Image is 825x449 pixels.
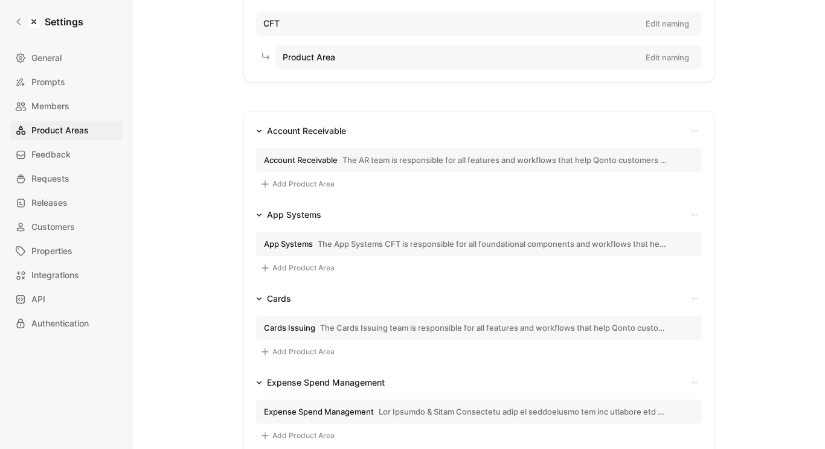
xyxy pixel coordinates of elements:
[31,292,45,307] span: API
[256,345,339,359] button: Add Product Area
[640,49,695,66] button: Edit naming
[318,238,667,249] span: The App Systems CFT is responsible for all foundational components and workflows that help Qonto ...
[10,241,123,261] a: Properties
[256,428,339,443] button: Add Product Area
[31,220,75,234] span: Customers
[31,171,69,186] span: Requests
[10,193,123,212] a: Releases
[264,322,315,333] span: Cards Issuing
[31,268,79,282] span: Integrations
[267,375,385,390] div: Expense Spend Management
[267,124,346,138] div: Account Receivable
[251,291,296,306] button: Cards
[10,290,123,309] a: API
[342,154,667,165] span: The AR team is responsible for all features and workflows that help Qonto customers request, send...
[31,244,72,258] span: Properties
[251,208,326,222] button: App Systems
[31,75,65,89] span: Prompts
[10,10,88,34] a: Settings
[256,316,702,340] button: Cards IssuingThe Cards Issuing team is responsible for all features and workflows that help Qonto...
[251,124,351,138] button: Account Receivable
[31,316,89,331] span: Authentication
[251,375,390,390] button: Expense Spend Management
[263,16,280,31] span: CFT
[10,217,123,237] a: Customers
[10,266,123,285] a: Integrations
[10,97,123,116] a: Members
[256,261,339,275] button: Add Product Area
[45,14,83,29] h1: Settings
[264,238,313,249] span: App Systems
[264,154,338,165] span: Account Receivable
[10,72,123,92] a: Prompts
[264,406,374,417] span: Expense Spend Management
[10,48,123,68] a: General
[31,51,62,65] span: General
[320,322,667,333] span: The Cards Issuing team is responsible for all features and workflows that help Qonto customers re...
[256,232,702,256] button: App SystemsThe App Systems CFT is responsible for all foundational components and workflows that ...
[256,177,339,191] button: Add Product Area
[256,148,702,172] button: Account ReceivableThe AR team is responsible for all features and workflows that help Qonto custo...
[10,121,123,140] a: Product Areas
[10,169,123,188] a: Requests
[31,123,89,138] span: Product Areas
[267,208,321,222] div: App Systems
[31,147,71,162] span: Feedback
[267,291,291,306] div: Cards
[379,406,667,417] span: Lor Ipsumdo & Sitam Consectetu adip el seddoeiusmo tem inc utlabore etd magnaaliq enim admi Venia...
[10,145,123,164] a: Feedback
[31,99,69,113] span: Members
[283,50,335,65] span: Product Area
[10,314,123,333] a: Authentication
[256,400,702,424] button: Expense Spend ManagementLor Ipsumdo & Sitam Consectetu adip el seddoeiusmo tem inc utlabore etd m...
[31,196,68,210] span: Releases
[640,15,695,32] button: Edit naming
